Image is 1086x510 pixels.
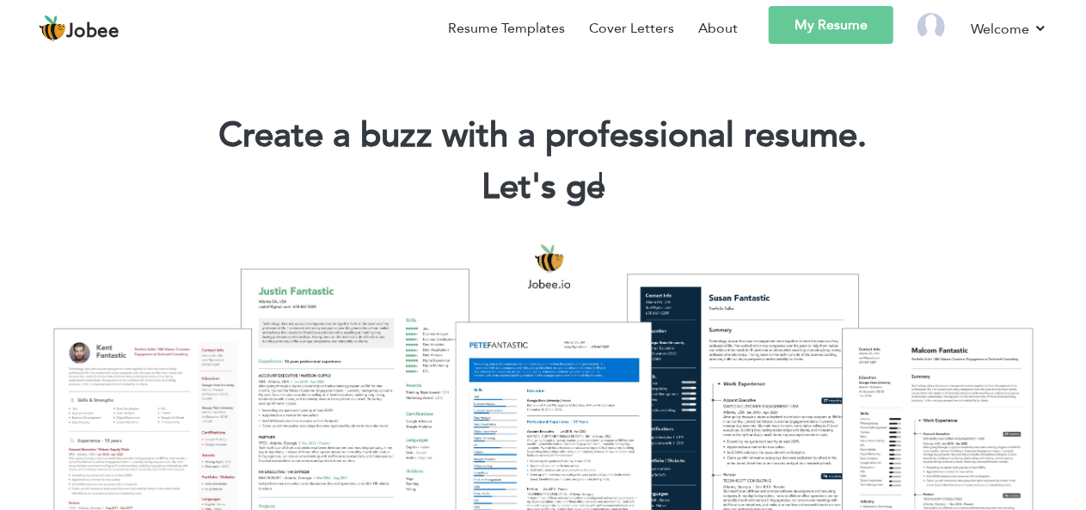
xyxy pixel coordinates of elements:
[39,15,66,42] img: jobee.io
[39,15,120,42] a: Jobee
[26,114,1060,158] h1: Create a buzz with a professional resume.
[26,165,1060,210] h2: Let's
[66,22,120,41] span: Jobee
[971,18,1047,40] a: Welcome
[917,13,945,40] img: Profile Img
[566,163,605,211] span: ge
[698,18,738,39] a: About
[597,163,604,211] span: |
[769,6,893,44] a: My Resume
[448,18,565,39] a: Resume Templates
[589,18,674,39] a: Cover Letters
